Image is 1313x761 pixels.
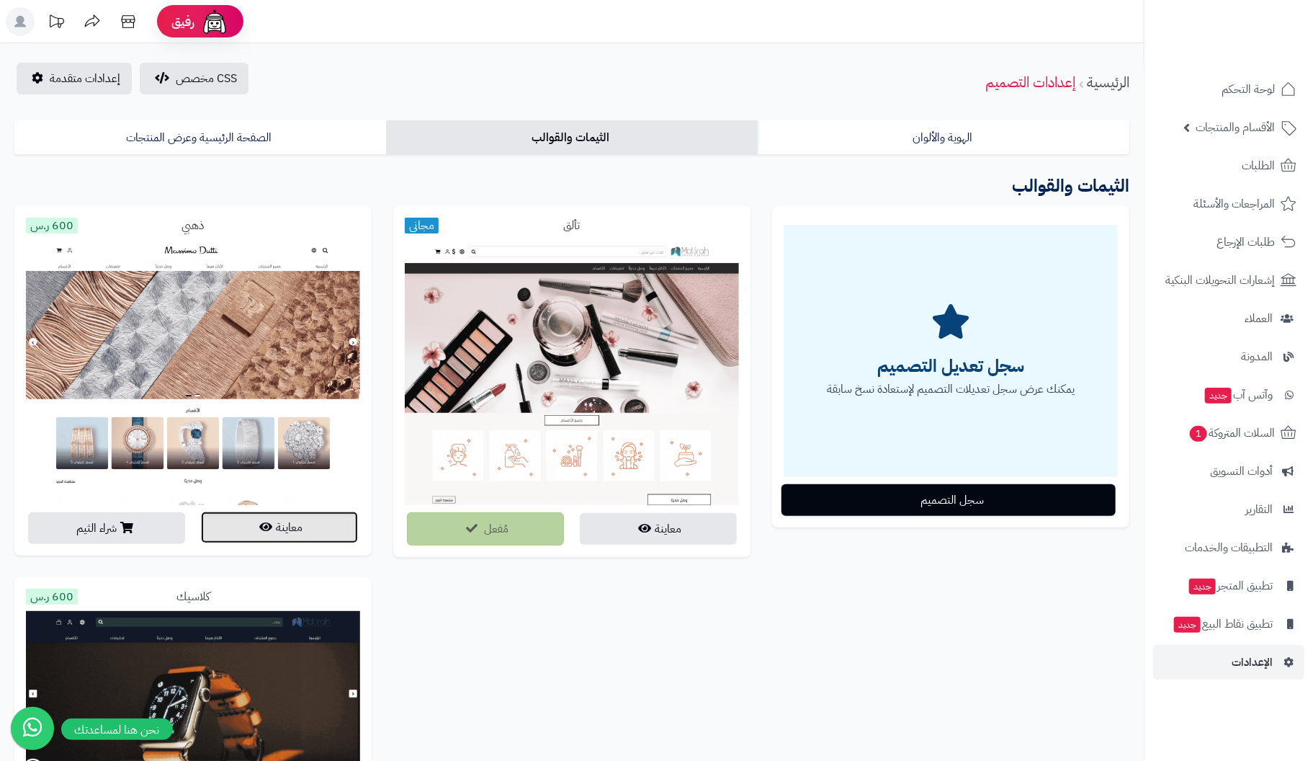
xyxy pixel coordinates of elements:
span: وآتس آب [1204,385,1273,405]
span: مُفعل [484,520,508,538]
div: كلاسيك [26,589,360,605]
span: 1 [1190,426,1207,442]
a: أدوات التسويق [1153,454,1304,489]
span: لوحة التحكم [1222,79,1275,99]
button: معاينة [201,512,358,543]
a: الرئيسية [1087,71,1129,93]
a: المدونة [1153,339,1304,374]
a: إعدادات التصميم [985,71,1075,93]
a: المراجعات والأسئلة [1153,187,1304,221]
a: العملاء [1153,301,1304,336]
span: 600 ر.س [26,589,78,605]
img: ai-face.png [200,7,229,36]
span: الإعدادات [1232,652,1273,672]
a: إعدادات متقدمة [17,63,132,94]
span: التقارير [1245,499,1273,520]
button: شراء الثيم [28,512,185,544]
span: تطبيق نقاط البيع [1173,614,1273,634]
a: السلات المتروكة1 [1153,416,1304,450]
span: المراجعات والأسئلة [1193,194,1275,214]
a: لوحة التحكم [1153,72,1304,107]
div: ذهبي [26,218,360,234]
span: طلبات الإرجاع [1216,232,1275,252]
span: الطلبات [1242,156,1275,176]
span: مجاني [405,218,439,233]
a: تطبيق المتجرجديد [1153,569,1304,603]
span: العملاء [1245,308,1273,329]
a: تطبيق نقاط البيعجديد [1153,607,1304,641]
span: التطبيقات والخدمات [1185,538,1273,558]
span: المدونة [1241,347,1273,367]
span: جديد [1205,388,1232,404]
div: تألق [405,218,739,234]
a: إشعارات التحويلات البنكية [1153,263,1304,298]
span: إعدادات متقدمة [50,70,120,87]
a: الصفحة الرئيسية وعرض المنتجات [14,120,386,155]
h3: الثيمات والقوالب [14,172,1129,201]
span: إشعارات التحويلات البنكية [1165,270,1275,290]
span: رفيق [171,13,194,30]
span: 600 ر.س [26,218,78,233]
span: الأقسام والمنتجات [1196,117,1275,138]
a: الإعدادات [1153,645,1304,680]
img: logo-2.png [1215,39,1299,69]
a: تحديثات المنصة [38,7,74,40]
span: أدوات التسويق [1210,461,1273,481]
a: التقارير [1153,492,1304,527]
span: تطبيق المتجر [1188,576,1273,596]
div: يمكنك عرض سجل تعديلات التصميم لإستعادة نسخ سابقة [784,225,1118,477]
button: معاينة [580,513,737,545]
span: جديد [1174,617,1201,633]
h2: سجل تعديل التصميم [784,352,1118,381]
a: الهوية والألوان [758,120,1129,155]
span: السلات المتروكة [1188,423,1275,443]
a: التطبيقات والخدمات [1153,530,1304,565]
span: CSS مخصص [176,70,237,87]
a: وآتس آبجديد [1153,378,1304,412]
a: الثيمات والقوالب [386,120,758,155]
a: الطلبات [1153,148,1304,183]
span: جديد [1189,579,1216,595]
button: سجل التصميم [781,484,1116,516]
button: CSS مخصص [140,63,248,94]
button: مُفعل [407,512,564,546]
a: طلبات الإرجاع [1153,225,1304,259]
